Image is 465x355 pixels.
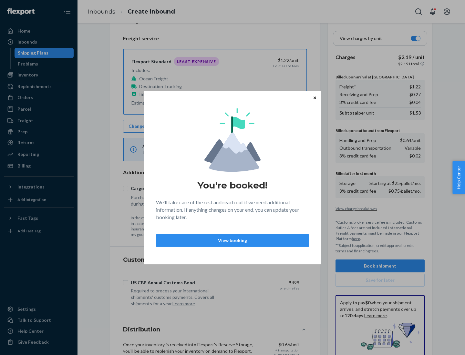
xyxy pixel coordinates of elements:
p: View booking [161,237,304,244]
button: View booking [156,234,309,247]
h1: You're booked! [198,179,267,191]
p: We'll take care of the rest and reach out if we need additional information. If anything changes ... [156,199,309,221]
img: svg+xml,%3Csvg%20viewBox%3D%220%200%20174%20197%22%20fill%3D%22none%22%20xmlns%3D%22http%3A%2F%2F... [204,108,261,172]
button: Close [312,94,318,101]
